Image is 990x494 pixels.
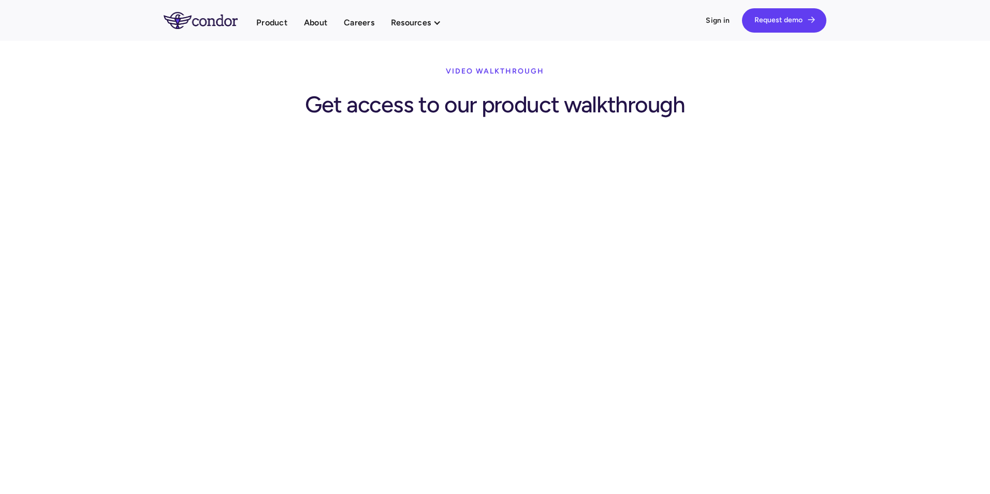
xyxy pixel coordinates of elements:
span:  [807,16,816,24]
a: Request demo [742,8,826,33]
a: About [304,16,327,30]
div: Resources [391,16,431,30]
a: Sign in [706,16,730,26]
a: Careers [344,16,374,30]
h1: Get access to our product walkthrough [305,86,685,119]
div: video walkthrough [446,61,544,82]
a: Product [256,16,287,30]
